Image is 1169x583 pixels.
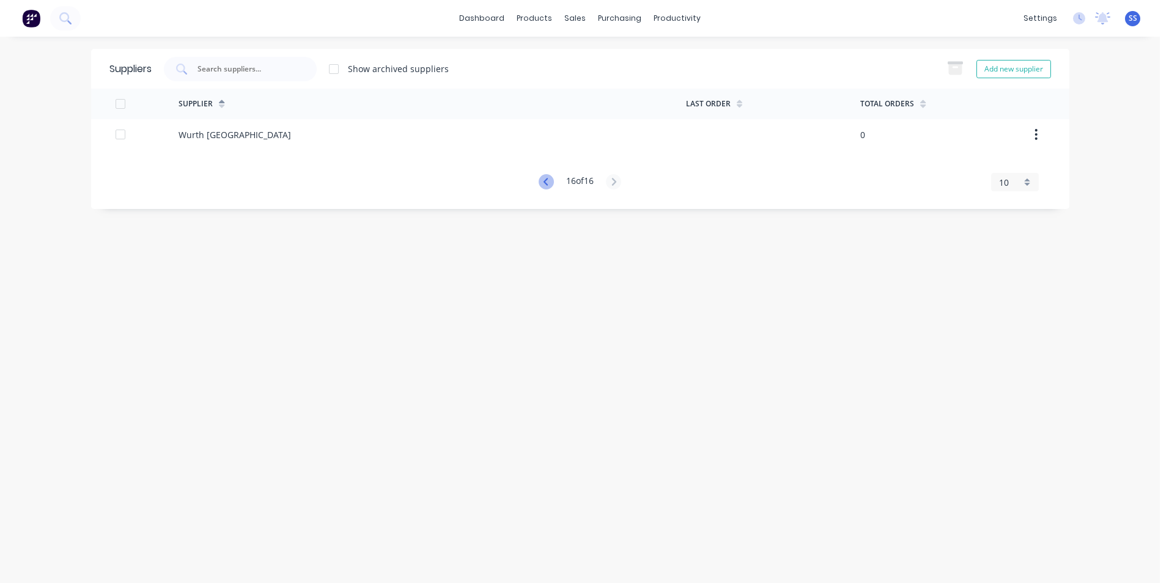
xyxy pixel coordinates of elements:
input: Search suppliers... [196,63,298,75]
a: dashboard [453,9,511,28]
span: SS [1129,13,1137,24]
img: Factory [22,9,40,28]
div: purchasing [592,9,647,28]
div: sales [558,9,592,28]
div: Suppliers [109,62,152,76]
button: Add new supplier [976,60,1051,78]
div: 0 [860,128,865,141]
div: Last Order [686,98,731,109]
div: Supplier [179,98,213,109]
div: products [511,9,558,28]
span: 10 [999,176,1009,189]
div: Total Orders [860,98,914,109]
div: productivity [647,9,707,28]
div: Show archived suppliers [348,62,449,75]
div: Wurth [GEOGRAPHIC_DATA] [179,128,291,141]
div: 16 of 16 [566,174,594,191]
div: settings [1017,9,1063,28]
